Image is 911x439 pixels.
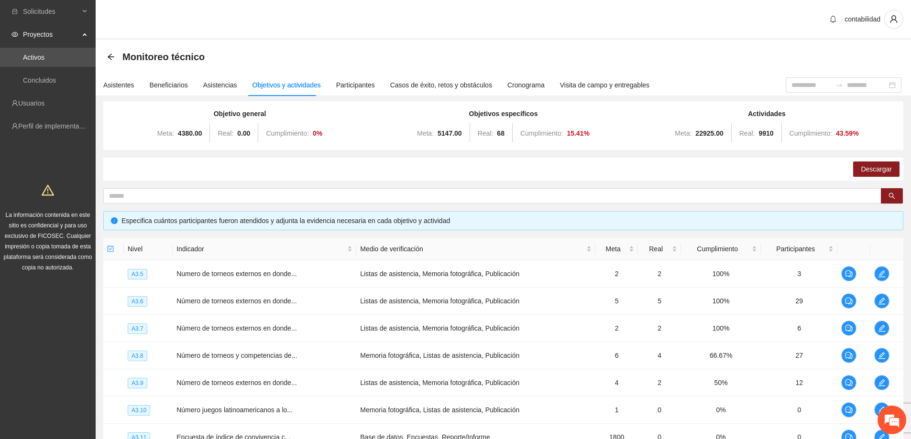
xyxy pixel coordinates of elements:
span: Indicador [176,244,345,254]
span: Número de torneos externos en donde... [176,324,296,332]
span: edit [875,324,889,332]
strong: Actividades [748,110,786,118]
td: 29 [761,288,837,315]
button: edit [874,266,889,281]
span: eye [11,31,18,38]
span: Número juegos latinoamericanos a lo... [176,406,293,414]
span: Descargar [861,164,892,174]
td: 4 [595,369,638,396]
td: 2 [638,260,681,288]
span: swap-right [835,81,843,89]
span: edit [875,297,889,305]
td: 2 [595,315,638,342]
span: A3.6 [128,296,147,307]
button: edit [874,293,889,309]
span: Proyectos [23,25,79,44]
th: Meta [595,238,638,260]
span: Cumplimiento [685,244,750,254]
span: arrow-left [107,53,115,61]
td: 3 [761,260,837,288]
button: Descargar [853,161,900,177]
span: A3.9 [128,378,147,388]
td: Listas de asistencia, Memoria fotográfica, Publicación [356,260,595,288]
span: La información contenida en este sitio es confidencial y para uso exclusivo de FICOSEC. Cualquier... [4,212,92,271]
span: Meta [599,244,627,254]
span: Meta: [157,129,174,137]
span: Meta: [417,129,434,137]
button: edit [874,375,889,390]
td: 2 [638,369,681,396]
td: 12 [761,369,837,396]
span: edit [875,379,889,386]
span: bell [826,15,840,23]
div: Back [107,53,115,61]
td: 0 [761,396,837,424]
span: Real: [478,129,494,137]
span: info-circle [111,217,118,224]
span: Cumplimiento: [266,129,308,137]
td: 100% [681,288,761,315]
a: Activos [23,54,44,61]
strong: 22925.00 [695,129,723,137]
button: edit [874,402,889,418]
div: Objetivos y actividades [252,80,321,90]
span: inbox [11,8,18,15]
th: Nivel [124,238,173,260]
button: comment [841,402,856,418]
div: Visita de campo y entregables [560,80,649,90]
span: Meta: [675,129,691,137]
td: 66.67% [681,342,761,369]
a: Perfil de implementadora [18,122,93,130]
button: edit [874,321,889,336]
div: Participantes [336,80,375,90]
a: Usuarios [18,99,44,107]
td: 0 [638,396,681,424]
td: 1 [595,396,638,424]
span: edit [875,406,889,414]
button: comment [841,375,856,390]
span: Real: [739,129,755,137]
td: 6 [595,342,638,369]
th: Real [638,238,681,260]
th: Participantes [761,238,837,260]
button: comment [841,293,856,309]
td: Listas de asistencia, Memoria fotográfica, Publicación [356,288,595,315]
strong: 0 % [313,129,322,137]
span: Número de torneos y competencias de... [176,352,297,359]
td: 0% [681,396,761,424]
span: check-square [107,246,114,252]
td: Listas de asistencia, Memoria fotográfica, Publicación [356,369,595,396]
div: Casos de éxito, retos y obstáculos [390,80,492,90]
th: Cumplimiento [681,238,761,260]
div: Asistentes [103,80,134,90]
span: Real: [218,129,233,137]
strong: 9910 [758,129,773,137]
button: edit [874,348,889,363]
span: edit [875,270,889,278]
span: Solicitudes [23,2,79,21]
td: 5 [595,288,638,315]
td: 2 [638,315,681,342]
span: A3.8 [128,351,147,361]
span: Número de torneos externos en donde... [176,379,296,386]
strong: 68 [497,129,505,137]
th: Medio de verificación [356,238,595,260]
button: search [881,188,903,203]
strong: 15.41 % [567,129,590,137]
span: Monitoreo técnico [122,49,205,64]
span: Cumplimiento: [520,129,563,137]
td: Memoria fotográfica, Listas de asistencia, Publicación [356,396,595,424]
strong: Objetivos específicos [469,110,538,118]
span: user [885,15,903,23]
div: Asistencias [203,80,237,90]
span: Real [642,244,670,254]
span: Número de torneos externos en donde... [176,297,296,305]
strong: 43.59 % [836,129,859,137]
button: comment [841,321,856,336]
td: 6 [761,315,837,342]
span: Participantes [765,244,826,254]
span: Medio de verificación [360,244,584,254]
div: Beneficiarios [150,80,188,90]
span: search [889,193,895,200]
span: warning [42,184,54,196]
